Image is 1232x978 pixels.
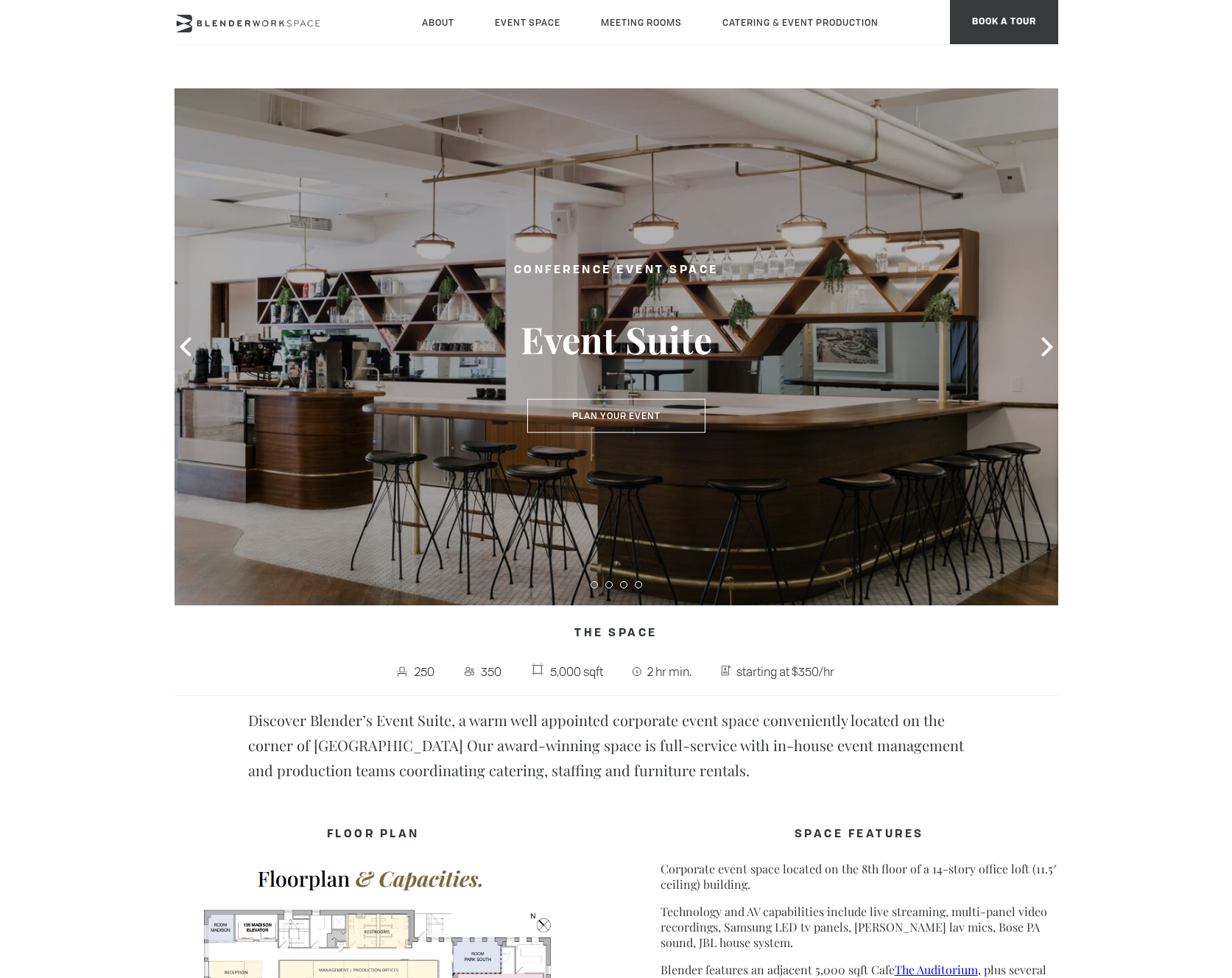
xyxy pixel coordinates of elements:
a: The Auditorium [895,962,978,977]
span: 250 [412,660,439,683]
button: Plan Your Event [527,399,705,433]
span: 350 [477,660,505,683]
h4: The Space [175,620,1058,648]
span: starting at $350/hr [733,660,838,683]
p: Corporate event space located on the 8th floor of a 14-story office loft (11.5′ ceiling) building. [661,861,1058,892]
p: Discover Blender’s Event Suite, a warm well appointed corporate event space conveniently located ... [248,708,985,783]
span: 2 hr min. [644,660,695,683]
h2: Conference Event Space [447,261,786,280]
p: Technology and AV capabilities include live streaming, multi-panel video recordings, Samsung LED ... [661,904,1058,950]
h4: FLOOR PLAN [175,821,572,849]
h3: Event Suite [447,317,786,362]
span: 5,000 sqft [546,660,607,683]
h4: SPACE FEATURES [661,821,1058,849]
